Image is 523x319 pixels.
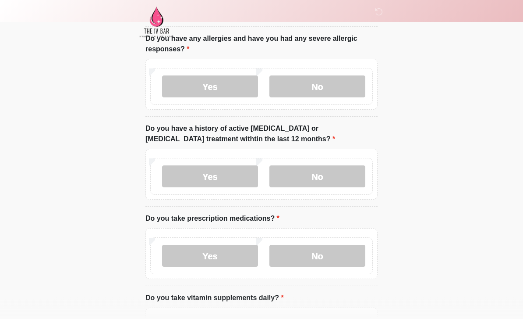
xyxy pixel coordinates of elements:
label: Do you have a history of active [MEDICAL_DATA] or [MEDICAL_DATA] treatment withtin the last 12 mo... [145,124,378,145]
label: Yes [162,245,258,267]
label: No [269,166,365,188]
img: The IV Bar, LLC Logo [137,7,176,38]
label: No [269,76,365,98]
label: Do you take prescription medications? [145,214,279,224]
label: Do you take vitamin supplements daily? [145,293,284,304]
label: Do you have any allergies and have you had any severe allergic responses? [145,34,378,55]
label: Yes [162,166,258,188]
label: No [269,245,365,267]
label: Yes [162,76,258,98]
